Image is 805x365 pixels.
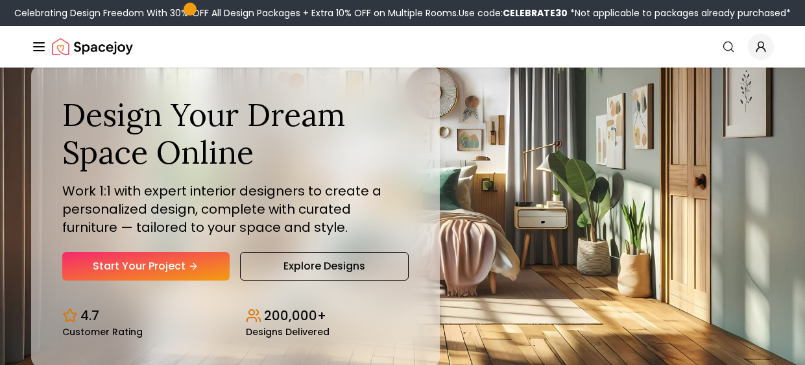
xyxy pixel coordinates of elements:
[52,34,133,60] img: Spacejoy Logo
[246,327,330,336] small: Designs Delivered
[62,327,143,336] small: Customer Rating
[568,6,791,19] span: *Not applicable to packages already purchased*
[14,6,791,19] div: Celebrating Design Freedom With 30% OFF All Design Packages + Extra 10% OFF on Multiple Rooms.
[31,26,774,68] nav: Global
[240,252,409,281] a: Explore Designs
[459,6,568,19] span: Use code:
[80,307,99,325] p: 4.7
[503,6,568,19] b: CELEBRATE30
[62,182,409,236] p: Work 1:1 with expert interior designers to create a personalized design, complete with curated fu...
[62,96,409,171] h1: Design Your Dream Space Online
[52,34,133,60] a: Spacejoy
[62,252,230,281] a: Start Your Project
[264,307,326,325] p: 200,000+
[62,296,409,336] div: Design stats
